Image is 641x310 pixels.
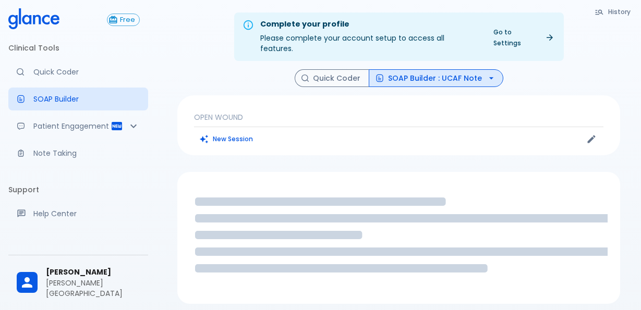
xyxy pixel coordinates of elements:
[8,202,148,225] a: Get help from our support team
[33,94,140,104] p: SOAP Builder
[8,142,148,165] a: Advanced note-taking
[8,115,148,138] div: Patient Reports & Referrals
[33,67,140,77] p: Quick Coder
[8,88,148,110] a: Docugen: Compose a clinical documentation in seconds
[8,259,148,306] div: [PERSON_NAME][PERSON_NAME][GEOGRAPHIC_DATA]
[33,235,140,246] p: What's new?
[194,131,259,146] button: Clears all inputs and results.
[33,148,140,158] p: Note Taking
[46,267,140,278] span: [PERSON_NAME]
[33,208,140,219] p: Help Center
[33,121,111,131] p: Patient Engagement
[295,69,369,88] button: Quick Coder
[369,69,503,88] button: SOAP Builder : UCAF Note
[584,131,599,147] button: Edit
[8,229,148,252] div: Recent updates and feature releases
[194,112,603,122] p: OPEN WOUND
[46,278,140,299] p: [PERSON_NAME][GEOGRAPHIC_DATA]
[8,35,148,60] li: Clinical Tools
[116,16,139,24] span: Free
[487,24,560,51] a: Go to Settings
[8,177,148,202] li: Support
[260,19,479,30] div: Complete your profile
[107,14,140,26] button: Free
[589,4,637,19] button: History
[8,60,148,83] a: Moramiz: Find ICD10AM codes instantly
[107,14,148,26] a: Click to view or change your subscription
[260,16,479,58] div: Please complete your account setup to access all features.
